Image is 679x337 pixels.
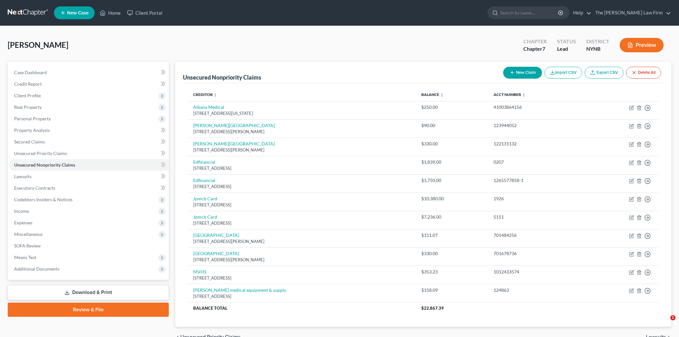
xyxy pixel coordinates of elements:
div: 41003864156 [494,104,577,110]
a: [PERSON_NAME][GEOGRAPHIC_DATA] [193,123,275,128]
a: Client Portal [124,7,166,19]
div: $330.00 [421,141,483,147]
div: [STREET_ADDRESS] [193,165,411,171]
div: $158.09 [421,287,483,293]
div: [STREET_ADDRESS][US_STATE] [193,110,411,117]
div: 701484256 [494,232,577,238]
span: New Case [67,11,89,15]
a: [GEOGRAPHIC_DATA] [193,251,239,256]
a: Unsecured Nonpriority Claims [9,159,169,171]
a: Help [570,7,591,19]
a: Credit Report [9,78,169,90]
span: 1 [670,315,675,320]
span: Lawsuits [14,174,31,179]
div: Unsecured Nonpriority Claims [183,73,261,81]
div: $151.07 [421,232,483,238]
input: Search by name... [500,7,559,19]
a: Lawsuits [9,171,169,182]
a: [PERSON_NAME] medical equipment & supply [193,287,286,293]
div: $330.00 [421,250,483,257]
a: Jpmcb Card [193,196,217,201]
div: NYNB [586,45,609,53]
th: Balance Total [188,302,416,314]
a: Executory Contracts [9,182,169,194]
a: MVHS [193,269,206,274]
div: $353.23 [421,269,483,275]
span: Property Analysis [14,127,50,133]
span: Income [14,208,29,214]
div: 0207 [494,159,577,165]
span: Additional Documents [14,266,59,272]
a: [GEOGRAPHIC_DATA] [193,232,239,238]
span: Codebtors Insiders & Notices [14,197,73,202]
a: Creditor unfold_more [193,92,217,97]
div: [STREET_ADDRESS] [193,275,411,281]
i: unfold_more [440,93,444,97]
div: 124863 [494,287,577,293]
span: Credit Report [14,81,42,87]
a: Download & Print [8,285,169,300]
span: Expenses [14,220,32,225]
button: Delete All [626,67,661,79]
span: Personal Property [14,116,51,121]
div: [STREET_ADDRESS] [193,293,411,299]
div: District [586,38,609,45]
div: $10,380.00 [421,195,483,202]
a: Export CSV [585,67,623,79]
a: Edfinancial [193,159,215,165]
div: [STREET_ADDRESS] [193,220,411,226]
span: Means Test [14,255,36,260]
div: [STREET_ADDRESS] [193,184,411,190]
a: Review & File [8,303,169,317]
div: 1012433574 [494,269,577,275]
div: 5151 [494,214,577,220]
button: New Claim [503,67,542,79]
div: $90.00 [421,122,483,129]
span: $22,867.39 [421,306,444,311]
div: [STREET_ADDRESS][PERSON_NAME] [193,257,411,263]
button: Import CSV [545,67,582,79]
div: $7,236.00 [421,214,483,220]
div: $1,839.00 [421,159,483,165]
a: Unsecured Priority Claims [9,148,169,159]
a: [PERSON_NAME][GEOGRAPHIC_DATA] [193,141,275,146]
div: Chapter [523,45,547,53]
a: Edfinancial [193,177,215,183]
a: SOFA Review [9,240,169,252]
button: Preview [620,38,664,52]
div: $250.00 [421,104,483,110]
span: Unsecured Nonpriority Claims [14,162,75,168]
div: 701678736 [494,250,577,257]
a: Balance unfold_more [421,92,444,97]
div: $1,750.00 [421,177,483,184]
span: [PERSON_NAME] [8,40,68,49]
span: Miscellaneous [14,231,43,237]
span: Secured Claims [14,139,45,144]
a: Jpmcb Card [193,214,217,220]
a: Property Analysis [9,125,169,136]
div: 123944052 [494,122,577,129]
a: Case Dashboard [9,67,169,78]
span: Client Profile [14,93,41,98]
div: Lead [557,45,576,53]
span: Unsecured Priority Claims [14,151,67,156]
a: Acct Number unfold_more [494,92,526,97]
div: Status [557,38,576,45]
div: 1926 [494,195,577,202]
a: The [PERSON_NAME] Law Firm [592,7,671,19]
iframe: Intercom live chat [657,315,673,331]
div: [STREET_ADDRESS][PERSON_NAME] [193,129,411,135]
a: Secured Claims [9,136,169,148]
i: unfold_more [522,93,526,97]
span: Case Dashboard [14,70,47,75]
div: Chapter [523,38,547,45]
span: Executory Contracts [14,185,55,191]
div: [STREET_ADDRESS][PERSON_NAME] [193,238,411,245]
span: SOFA Review [14,243,41,248]
div: [STREET_ADDRESS][PERSON_NAME] [193,147,411,153]
span: 7 [542,46,545,52]
i: unfold_more [213,93,217,97]
div: 1265577858-1 [494,177,577,184]
a: Home [97,7,124,19]
a: Albany Medical [193,104,224,110]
